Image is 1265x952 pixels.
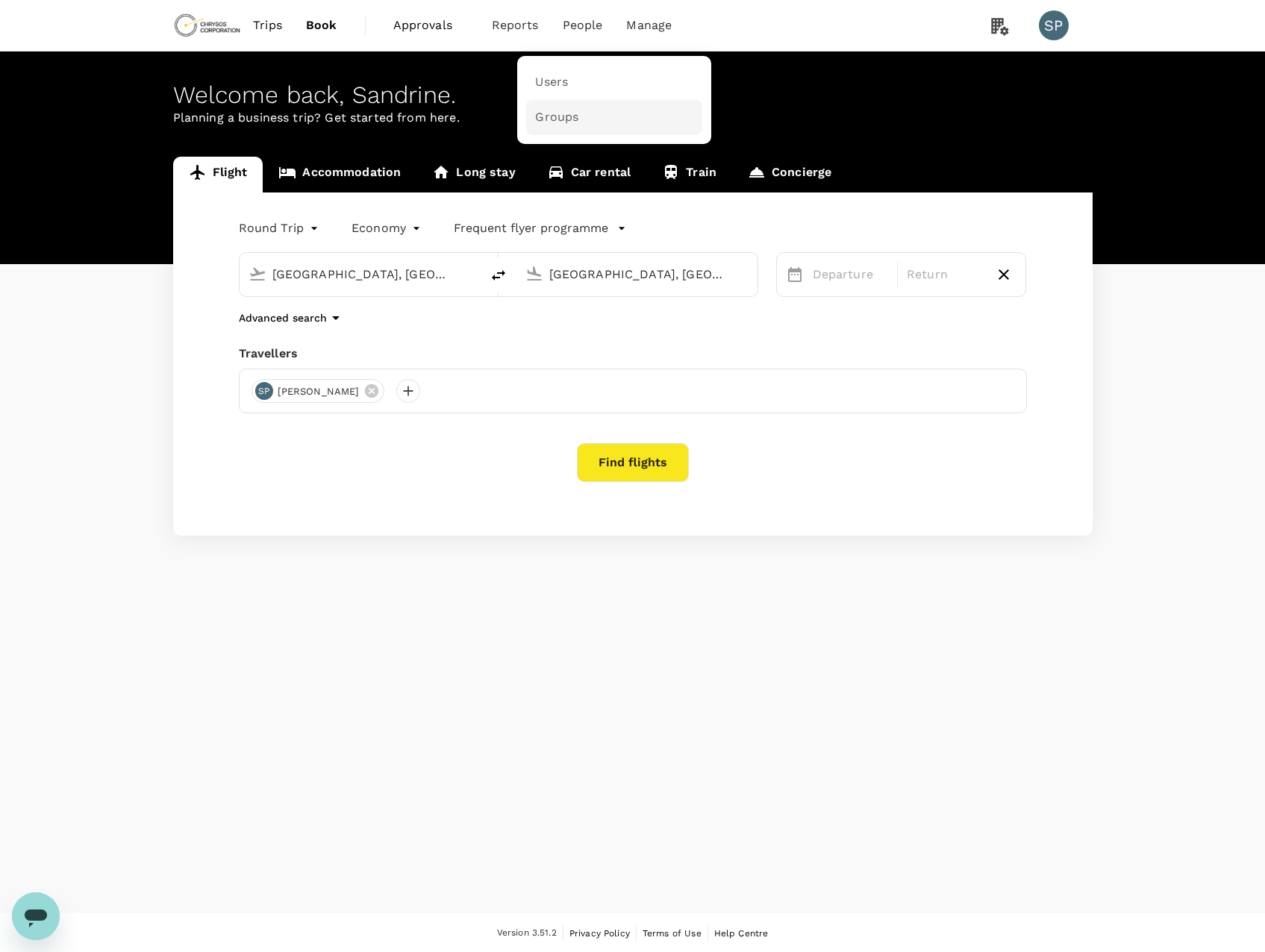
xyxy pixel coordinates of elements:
a: Accommodation [263,157,416,192]
div: SP [255,382,273,400]
span: Version 3.51.2 [497,926,557,941]
span: Reports [492,16,539,34]
a: Flight [173,157,263,192]
span: Book [306,16,337,34]
img: Chrysos Corporation [173,9,242,42]
div: Travellers [239,345,1027,363]
iframe: Button to launch messaging window [12,892,60,940]
span: Groups [535,109,578,126]
div: Economy [352,216,424,240]
span: Users [535,74,568,91]
a: Concierge [732,157,847,192]
a: Privacy Policy [569,925,630,942]
span: Help Centre [714,928,769,939]
input: Going to [549,263,726,286]
a: Groups [526,100,702,135]
a: Car rental [531,157,647,192]
button: delete [481,257,516,293]
span: Approvals [393,16,468,34]
span: People [563,16,603,34]
span: Trips [253,16,282,34]
div: Round Trip [239,216,322,240]
button: Find flights [577,443,689,482]
p: Frequent flyer programme [454,219,608,237]
div: SP[PERSON_NAME] [252,379,385,403]
span: Privacy Policy [569,928,630,939]
a: Train [646,157,732,192]
span: [PERSON_NAME] [269,384,369,399]
button: Frequent flyer programme [454,219,626,237]
p: Departure [813,266,888,284]
div: Welcome back , Sandrine . [173,81,1093,109]
p: Advanced search [239,310,327,325]
span: Manage [626,16,672,34]
div: SP [1039,10,1069,40]
a: Help Centre [714,925,769,942]
input: Depart from [272,263,449,286]
a: Terms of Use [643,925,702,942]
button: Advanced search [239,309,345,327]
span: Terms of Use [643,928,702,939]
button: Open [747,272,750,275]
a: Users [526,65,702,100]
button: Open [470,272,473,275]
p: Planning a business trip? Get started from here. [173,109,1093,127]
p: Return [907,266,982,284]
a: Long stay [416,157,531,192]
